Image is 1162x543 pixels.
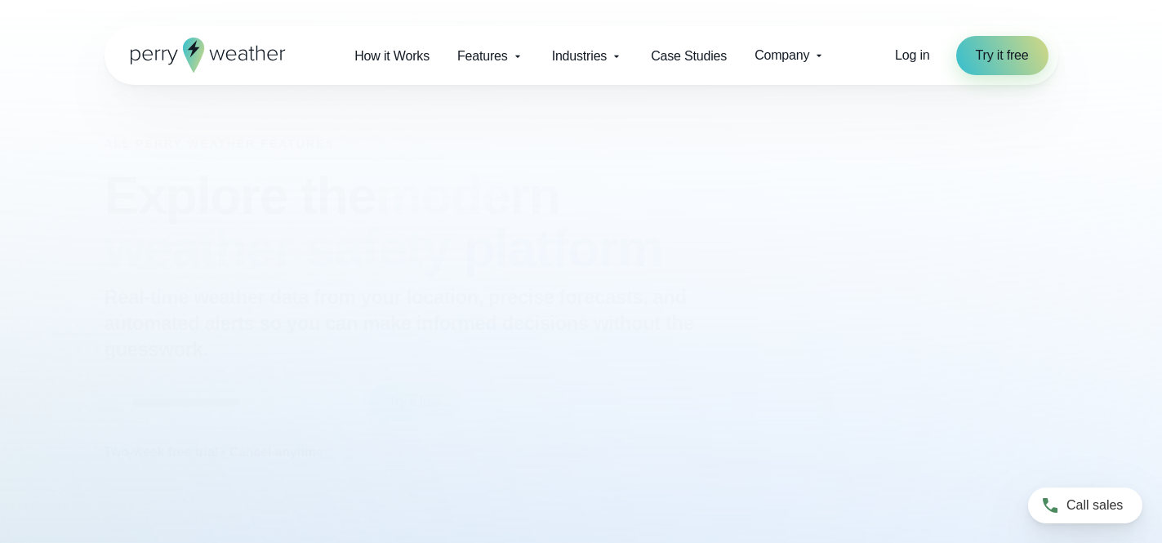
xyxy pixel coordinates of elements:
[976,46,1029,65] span: Try it free
[354,47,430,66] span: How it Works
[637,39,741,73] a: Case Studies
[341,39,443,73] a: How it Works
[956,36,1048,75] a: Try it free
[895,48,930,62] span: Log in
[755,46,809,65] span: Company
[457,47,508,66] span: Features
[1028,487,1142,523] a: Call sales
[651,47,727,66] span: Case Studies
[895,46,930,65] a: Log in
[552,47,608,66] span: Industries
[1066,496,1123,515] span: Call sales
